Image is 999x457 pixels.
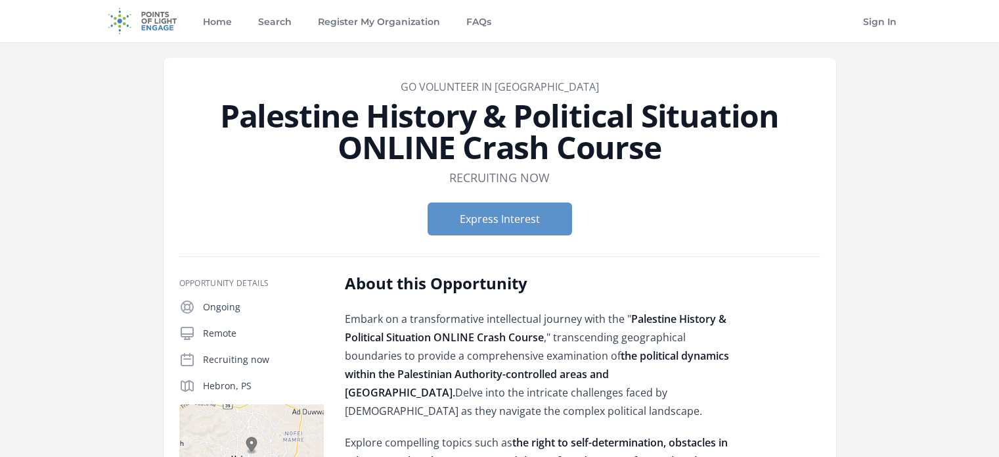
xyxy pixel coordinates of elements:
p: Hebron, PS [203,379,324,393]
h2: About this Opportunity [345,273,729,294]
dd: Recruiting now [449,168,550,187]
p: Recruiting now [203,353,324,366]
h1: Palestine History & Political Situation ONLINE Crash Course [179,100,820,163]
p: Remote [203,327,324,340]
h3: Opportunity Details [179,278,324,289]
a: Go Volunteer in [GEOGRAPHIC_DATA] [401,80,599,94]
p: Ongoing [203,301,324,314]
p: Embark on a transformative intellectual journey with the " ," transcending geographical boundarie... [345,310,729,420]
strong: the political dynamics within the Palestinian Authority-controlled areas and [GEOGRAPHIC_DATA]. [345,349,729,400]
button: Express Interest [428,203,572,235]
